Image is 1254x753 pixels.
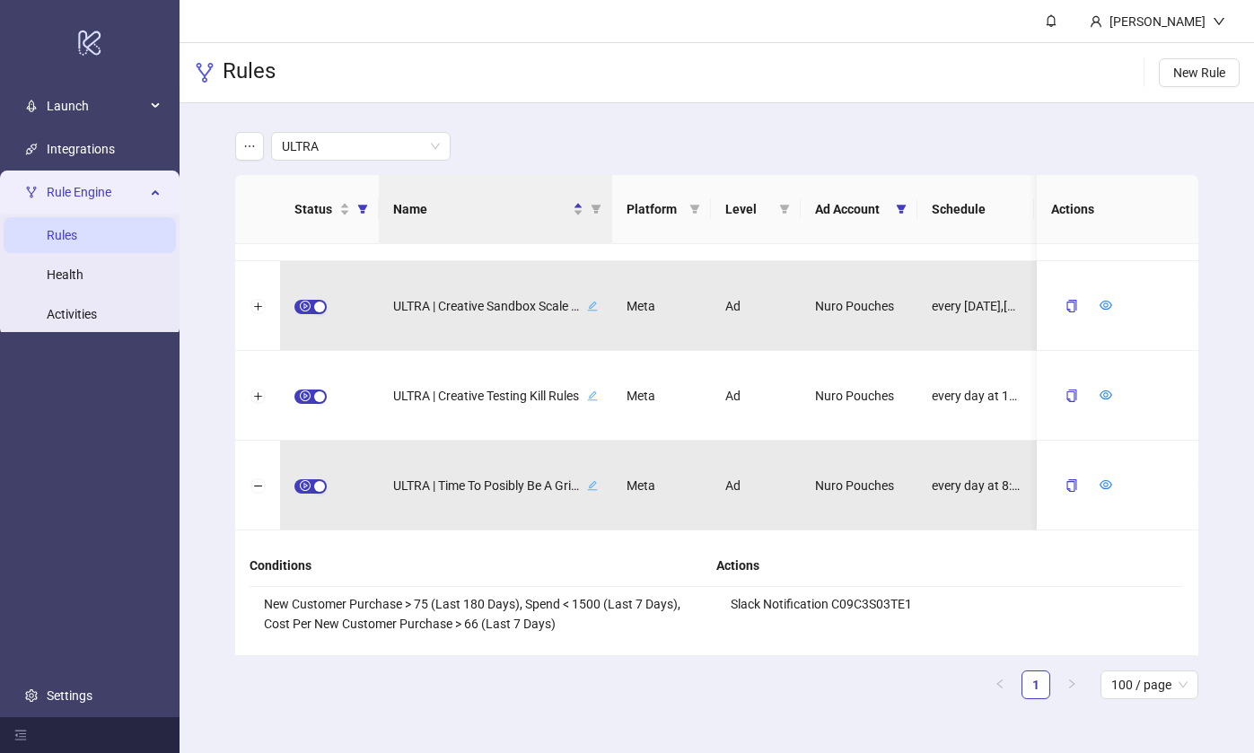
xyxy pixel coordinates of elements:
[1022,671,1049,698] a: 1
[612,261,711,351] div: Meta
[25,186,38,198] span: fork
[47,174,145,210] span: Rule Engine
[47,142,115,156] a: Integrations
[393,384,598,407] div: ULTRA | Creative Testing Kill Rulesedit
[243,140,256,153] span: ellipsis
[379,175,612,244] th: Name
[689,204,700,215] span: filter
[1057,670,1086,699] button: right
[1100,389,1112,403] a: eye
[1101,670,1198,699] div: Page Size
[47,228,77,242] a: Rules
[294,199,336,219] span: Status
[354,196,372,223] span: filter
[250,300,265,314] button: Expand row
[47,88,145,124] span: Launch
[1090,15,1102,28] span: user
[932,386,1020,406] span: every day at 10:00 AM [GEOGRAPHIC_DATA]/New_York
[711,351,801,441] div: Ad
[716,558,759,573] b: Actions
[250,558,311,573] b: Conditions
[1100,389,1112,401] span: eye
[1213,15,1225,28] span: down
[986,670,1014,699] li: Previous Page
[1057,670,1086,699] li: Next Page
[627,199,682,219] span: Platform
[393,199,569,219] span: Name
[1065,300,1078,312] span: copy
[250,587,716,641] li: New Customer Purchase > 75 (Last 180 Days), Spend < 1500 (Last 7 Days), Cost Per New Customer Pur...
[716,587,1183,621] li: Slack Notification C09C3S03TE1
[1051,292,1092,320] button: copy
[1100,478,1112,491] span: eye
[1051,471,1092,500] button: copy
[393,294,598,318] div: ULTRA | Creative Sandbox Scale Ad Set 5% (Max $1,000/day)edit
[250,390,265,404] button: Expand row
[1173,66,1225,80] span: New Rule
[1022,670,1050,699] li: 1
[932,476,1020,495] span: every day at 8:00 AM [GEOGRAPHIC_DATA]/New_York
[896,204,907,215] span: filter
[1065,479,1078,492] span: copy
[587,390,598,401] span: edit
[1111,671,1188,698] span: 100 / page
[612,351,711,441] div: Meta
[995,679,1005,689] span: left
[280,175,379,244] th: Status
[776,196,794,223] span: filter
[250,479,265,494] button: Collapse row
[725,199,772,219] span: Level
[779,204,790,215] span: filter
[1045,14,1057,27] span: bell
[801,351,917,441] div: Nuro Pouches
[194,62,215,83] span: fork
[1102,12,1213,31] div: [PERSON_NAME]
[393,296,583,316] span: ULTRA | Creative Sandbox Scale Ad Set 5% (Max $1,000/day)
[686,196,704,223] span: filter
[591,204,601,215] span: filter
[932,296,1020,316] span: every [DATE],[DATE],[DATE] at 9:00 AM [GEOGRAPHIC_DATA]/New_York
[47,688,92,703] a: Settings
[587,301,598,311] span: edit
[892,196,910,223] span: filter
[612,441,711,530] div: Meta
[1037,175,1198,244] th: Actions
[587,196,605,223] span: filter
[711,441,801,530] div: Ad
[1159,58,1240,87] button: New Rule
[393,474,598,497] div: ULTRA | Time To Posibly Be A Grim Reaper (Creative Sandbox Campaign)edit
[917,175,1034,244] th: Schedule
[986,670,1014,699] button: left
[25,100,38,112] span: rocket
[357,204,368,215] span: filter
[1100,299,1112,311] span: eye
[14,729,27,741] span: menu-fold
[1051,381,1092,410] button: copy
[1100,478,1112,493] a: eye
[47,307,97,321] a: Activities
[711,261,801,351] div: Ad
[393,476,583,495] span: ULTRA | Time To Posibly Be A Grim Reaper (Creative Sandbox Campaign)
[282,133,440,160] span: ULTRA
[587,480,598,491] span: edit
[815,199,889,219] span: Ad Account
[1100,299,1112,313] a: eye
[47,267,83,282] a: Health
[1066,679,1077,689] span: right
[393,386,583,406] span: ULTRA | Creative Testing Kill Rules
[801,441,917,530] div: Nuro Pouches
[1065,390,1078,402] span: copy
[223,57,276,88] h3: Rules
[801,261,917,351] div: Nuro Pouches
